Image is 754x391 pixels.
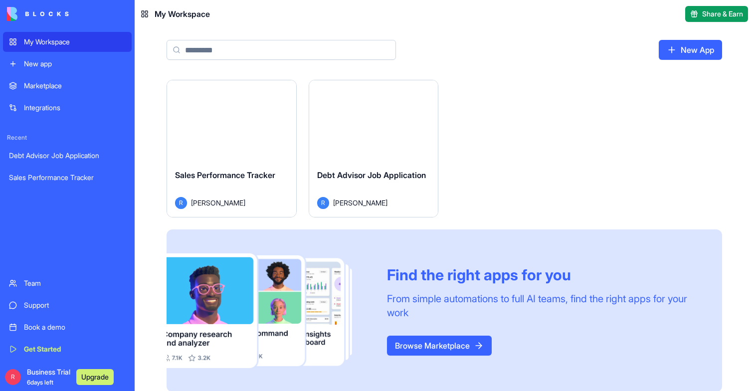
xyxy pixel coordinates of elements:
a: Integrations [3,98,132,118]
span: [PERSON_NAME] [191,197,245,208]
img: Frame_181_egmpey.png [167,253,371,368]
span: Share & Earn [702,9,743,19]
a: Marketplace [3,76,132,96]
span: Recent [3,134,132,142]
a: Team [3,273,132,293]
span: R [175,197,187,209]
span: [PERSON_NAME] [333,197,387,208]
span: Sales Performance Tracker [175,170,275,180]
div: From simple automations to full AI teams, find the right apps for your work [387,292,698,320]
span: Debt Advisor Job Application [317,170,426,180]
a: Debt Advisor Job ApplicationR[PERSON_NAME] [309,80,439,217]
a: Browse Marketplace [387,336,492,356]
span: Business Trial [27,367,70,387]
a: Get Started [3,339,132,359]
img: logo [7,7,69,21]
div: Support [24,300,126,310]
span: R [5,369,21,385]
button: Upgrade [76,369,114,385]
span: 6 days left [27,379,53,386]
a: Sales Performance Tracker [3,168,132,188]
a: New app [3,54,132,74]
div: My Workspace [24,37,126,47]
div: New app [24,59,126,69]
span: My Workspace [155,8,210,20]
div: Marketplace [24,81,126,91]
button: Share & Earn [685,6,748,22]
div: Get Started [24,344,126,354]
div: Find the right apps for you [387,266,698,284]
a: My Workspace [3,32,132,52]
a: New App [659,40,722,60]
div: Book a demo [24,322,126,332]
div: Integrations [24,103,126,113]
div: Team [24,278,126,288]
a: Sales Performance TrackerR[PERSON_NAME] [167,80,297,217]
div: Debt Advisor Job Application [9,151,126,161]
a: Support [3,295,132,315]
div: Sales Performance Tracker [9,173,126,183]
a: Debt Advisor Job Application [3,146,132,166]
span: R [317,197,329,209]
a: Book a demo [3,317,132,337]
